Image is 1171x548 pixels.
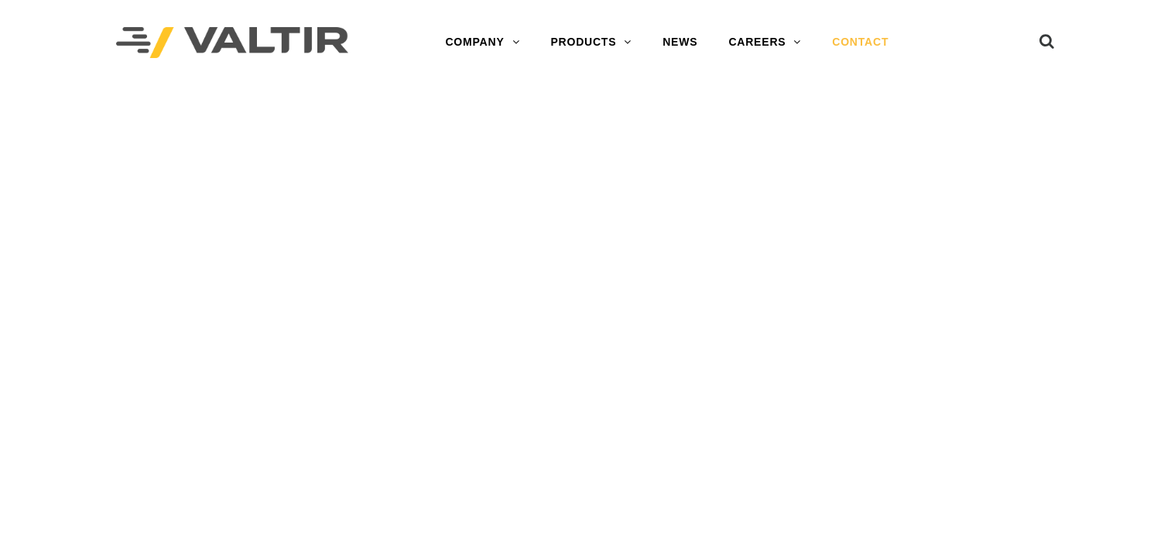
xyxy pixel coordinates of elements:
[430,27,535,58] a: COMPANY
[713,27,817,58] a: CAREERS
[817,27,904,58] a: CONTACT
[116,27,348,59] img: Valtir
[535,27,647,58] a: PRODUCTS
[647,27,713,58] a: NEWS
